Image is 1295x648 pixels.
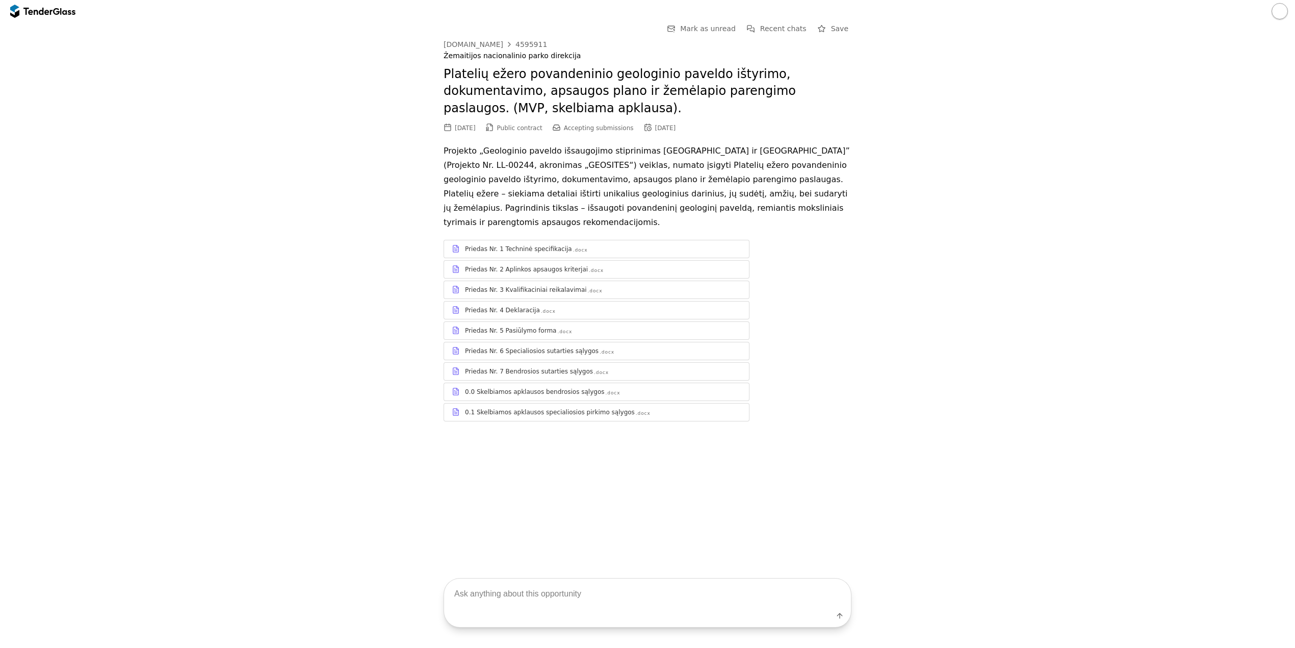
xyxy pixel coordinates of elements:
h2: Platelių ežero povandeninio geologinio paveldo ištyrimo, dokumentavimo, apsaugos plano ir žemėlap... [444,66,851,117]
button: Recent chats [744,22,810,35]
div: .docx [636,410,651,417]
div: Priedas Nr. 4 Deklaracija [465,306,540,314]
div: Priedas Nr. 1 Techninė specifikacija [465,245,572,253]
div: Priedas Nr. 6 Specialiosios sutarties sąlygos [465,347,599,355]
div: .docx [606,390,620,396]
div: .docx [600,349,614,356]
p: Projekto „Geologinio paveldo išsaugojimo stiprinimas [GEOGRAPHIC_DATA] ir [GEOGRAPHIC_DATA]” (Pro... [444,144,851,230]
button: Save [815,22,851,35]
div: .docx [573,247,588,254]
div: .docx [589,267,604,274]
span: Save [831,24,848,33]
span: Recent chats [760,24,807,33]
div: [DATE] [655,124,676,132]
div: Priedas Nr. 7 Bendrosios sutarties sąlygos [465,367,593,376]
div: [DATE] [455,124,476,132]
div: 0.1 Skelbiamos apklausos specialiosios pirkimo sąlygos [465,408,635,416]
a: Priedas Nr. 3 Kvalifikaciniai reikalavimai.docx [444,281,749,299]
div: Priedas Nr. 3 Kvalifikaciniai reikalavimai [465,286,587,294]
div: Žemaitijos nacionalinio parko direkcija [444,52,851,60]
div: Priedas Nr. 2 Aplinkos apsaugos kriterjai [465,265,588,273]
a: [DOMAIN_NAME]4595911 [444,40,547,48]
span: Public contract [497,124,542,132]
div: [DOMAIN_NAME] [444,41,503,48]
a: Priedas Nr. 6 Specialiosios sutarties sąlygos.docx [444,342,749,360]
button: Mark as unread [664,22,739,35]
div: 4595911 [515,41,547,48]
span: Mark as unread [680,24,736,33]
a: Priedas Nr. 2 Aplinkos apsaugos kriterjai.docx [444,260,749,279]
a: Priedas Nr. 1 Techninė specifikacija.docx [444,240,749,258]
div: .docx [557,329,572,335]
div: .docx [594,369,609,376]
div: 0.0 Skelbiamos apklausos bendrosios sąlygos [465,388,605,396]
div: Priedas Nr. 5 Pasiūlymo forma [465,327,556,335]
a: 0.0 Skelbiamos apklausos bendrosios sąlygos.docx [444,383,749,401]
a: Priedas Nr. 7 Bendrosios sutarties sąlygos.docx [444,362,749,381]
a: Priedas Nr. 5 Pasiūlymo forma.docx [444,321,749,340]
a: Priedas Nr. 4 Deklaracija.docx [444,301,749,319]
div: .docx [588,288,603,294]
div: .docx [541,308,556,315]
a: 0.1 Skelbiamos apklausos specialiosios pirkimo sąlygos.docx [444,403,749,421]
span: Accepting submissions [564,124,634,132]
